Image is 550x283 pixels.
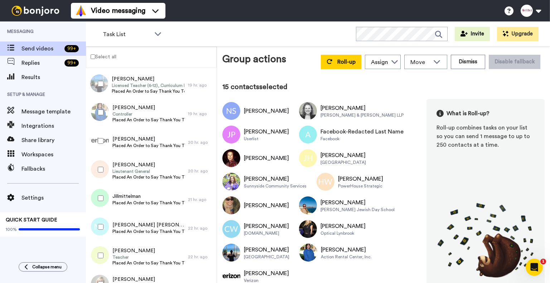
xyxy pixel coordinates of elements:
[6,218,57,223] span: QUICK START GUIDE
[320,151,366,160] div: [PERSON_NAME]
[112,193,184,200] span: Jillmittelman
[455,27,490,41] button: Invite
[188,254,213,260] div: 22 hr. ago
[21,44,62,53] span: Send videos
[91,54,95,59] input: Select all
[317,173,334,191] img: Image of Heather Weiner
[75,5,87,16] img: vm-color.svg
[112,254,184,260] span: Teacher
[188,168,213,174] div: 20 hr. ago
[21,150,86,159] span: Workspaces
[451,55,485,69] button: Dismiss
[222,149,240,167] img: Image of Frances Rosen
[112,200,184,206] span: Placed An Order to Say Thank You To Customer
[188,225,213,231] div: 22 hr. ago
[103,30,151,39] span: Task List
[410,58,430,67] span: Move
[222,102,240,120] img: Image of Nelly Sztuden
[112,83,184,88] span: Licensed Teacher (6-12), Curriculum Designer, Social Media Manager, Public Relations & Marketing,...
[447,109,489,118] span: What is Roll-up?
[21,136,86,145] span: Share library
[86,52,116,61] label: Select all
[244,269,289,278] div: [PERSON_NAME]
[244,183,307,189] div: Sunnyside Community Services
[188,111,213,117] div: 19 hr. ago
[299,220,317,238] img: Image of MICHELLE RUBIN
[112,169,184,174] span: Lieutenant General
[320,112,404,118] div: [PERSON_NAME] & [PERSON_NAME] LLP
[112,221,184,229] span: [PERSON_NAME] [PERSON_NAME]
[337,59,356,65] span: Roll-up
[299,149,317,167] img: Image of June Hersh
[112,75,184,83] span: [PERSON_NAME]
[244,107,289,115] div: [PERSON_NAME]
[244,175,307,183] div: [PERSON_NAME]
[320,160,366,165] div: [GEOGRAPHIC_DATA]
[21,122,86,130] span: Integrations
[112,111,184,117] span: Controller
[6,226,17,232] span: 100%
[21,165,86,173] span: Fallbacks
[299,244,317,262] img: Image of Jennifer Linchuck
[244,222,289,230] div: [PERSON_NAME]
[244,201,289,210] div: [PERSON_NAME]
[321,254,372,260] div: Action Rental Center, Inc.
[321,245,372,254] div: [PERSON_NAME]
[320,104,404,112] div: [PERSON_NAME]
[112,136,184,143] span: [PERSON_NAME]
[19,262,67,272] button: Collapse menu
[320,207,395,213] div: [PERSON_NAME] Jewish Day School
[299,126,317,143] img: Image of Facebook-Redacted Last Name
[21,59,62,67] span: Replies
[112,161,184,169] span: [PERSON_NAME]
[320,127,404,136] div: Facebook-Redacted Last Name
[222,244,240,262] img: Image of Kristen Mulberg
[244,154,289,162] div: [PERSON_NAME]
[321,55,361,69] button: Roll-up
[188,140,213,145] div: 20 hr. ago
[32,264,62,270] span: Collapse menu
[112,229,184,234] span: Placed An Order to Say Thank You To Customer
[112,174,184,180] span: Placed An Order to Say Thank You To Customer
[299,102,317,120] img: Image of Deborah Gruen
[222,82,545,92] div: 15 contacts selected
[91,6,145,16] span: Video messaging
[338,183,383,189] div: PowerHouse Strategic
[497,27,539,41] button: Upgrade
[64,59,79,67] div: 99 +
[112,276,184,283] span: [PERSON_NAME]
[540,259,546,264] span: 1
[436,123,535,149] div: Roll-up combines tasks on your list so you can send 1 message to up to 250 contacts at a time.
[21,73,86,82] span: Results
[112,260,184,266] span: Placed An Order to Say Thank You To Customer
[21,194,86,202] span: Settings
[489,55,540,69] button: Disable fallback
[320,136,404,142] div: Facebook
[338,175,383,183] div: [PERSON_NAME]
[320,230,366,236] div: Optical Lynbrook
[112,143,184,148] span: Placed An Order to Say Thank You To Customer
[222,52,286,69] div: Group actions
[222,220,240,238] img: Image of Charles Widry
[526,259,543,276] iframe: Intercom live chat
[222,196,240,214] img: Image of Cori Knupfer
[112,104,184,111] span: [PERSON_NAME]
[21,107,86,116] span: Message template
[188,197,213,203] div: 21 hr. ago
[320,222,366,230] div: [PERSON_NAME]
[244,230,289,236] div: [DOMAIN_NAME]
[244,254,289,260] div: [GEOGRAPHIC_DATA]
[244,136,289,142] div: Userlist
[299,196,317,214] img: Image of Kaitlyn Laichak
[436,203,535,278] img: joro-roll.png
[112,117,184,123] span: Placed An Order to Say Thank You To Customer
[222,126,240,143] img: Image of Jane Portman
[244,245,289,254] div: [PERSON_NAME]
[222,173,240,191] img: Image of Jamie Silfen
[9,6,62,16] img: bj-logo-header-white.svg
[371,58,388,67] div: Assign
[320,198,395,207] div: [PERSON_NAME]
[64,45,79,52] div: 99 +
[112,88,184,94] span: Placed An Order to Say Thank You To Customer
